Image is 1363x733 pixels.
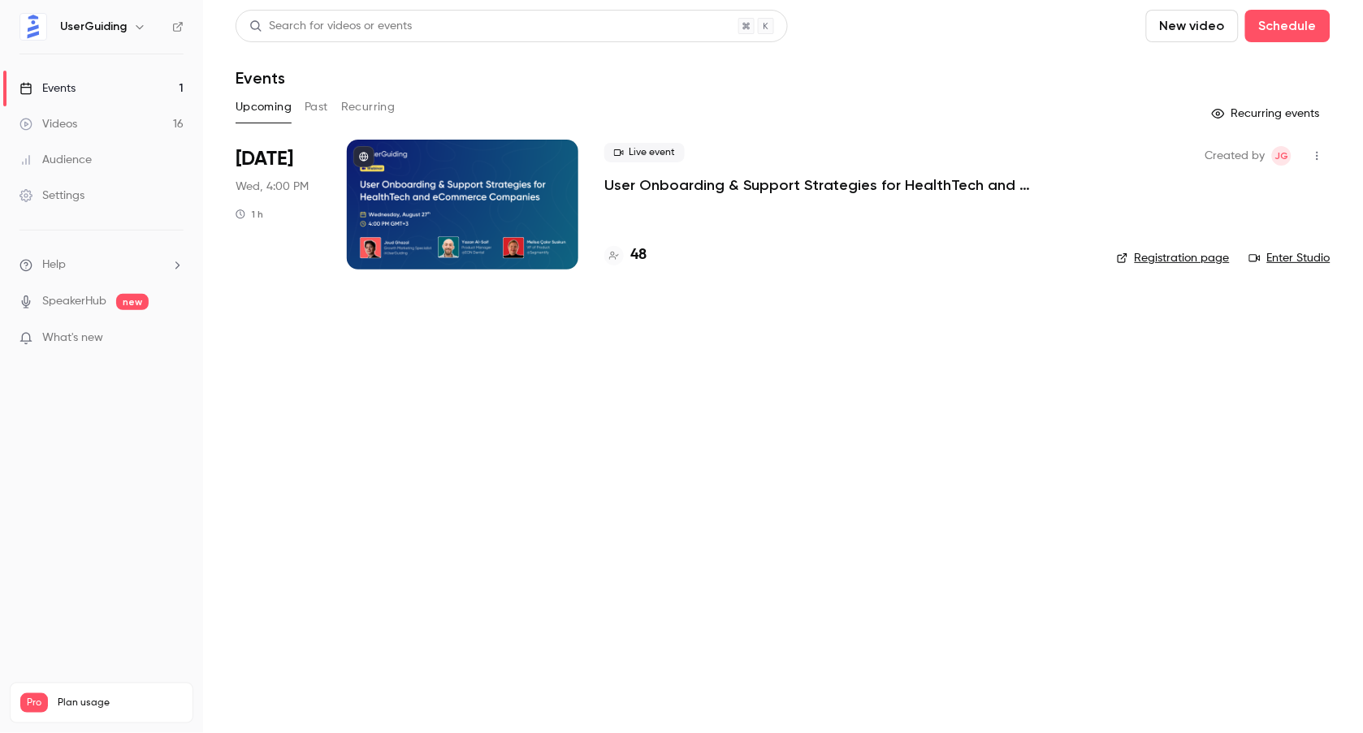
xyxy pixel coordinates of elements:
[604,143,685,162] span: Live event
[20,693,48,713] span: Pro
[19,152,92,168] div: Audience
[236,94,292,120] button: Upcoming
[1249,250,1331,266] a: Enter Studio
[305,94,328,120] button: Past
[1117,250,1230,266] a: Registration page
[19,80,76,97] div: Events
[1205,146,1266,166] span: Created by
[42,293,106,310] a: SpeakerHub
[1275,146,1289,166] span: JG
[236,208,263,221] div: 1 h
[630,244,647,266] h4: 48
[116,294,149,310] span: new
[341,94,396,120] button: Recurring
[604,244,647,266] a: 48
[19,257,184,274] li: help-dropdown-opener
[42,330,103,347] span: What's new
[19,188,84,204] div: Settings
[249,18,412,35] div: Search for videos or events
[19,116,77,132] div: Videos
[1245,10,1331,42] button: Schedule
[236,68,285,88] h1: Events
[58,696,183,709] span: Plan usage
[164,331,184,346] iframe: Noticeable Trigger
[236,179,309,195] span: Wed, 4:00 PM
[236,140,321,269] div: Aug 27 Wed, 4:00 PM (Europe/Istanbul)
[604,175,1091,195] a: User Onboarding & Support Strategies for HealthTech and eCommerce Companies
[1272,146,1292,166] span: Joud Ghazal
[1146,10,1239,42] button: New video
[42,257,66,274] span: Help
[1205,101,1331,127] button: Recurring events
[60,19,127,35] h6: UserGuiding
[20,14,46,40] img: UserGuiding
[236,146,293,172] span: [DATE]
